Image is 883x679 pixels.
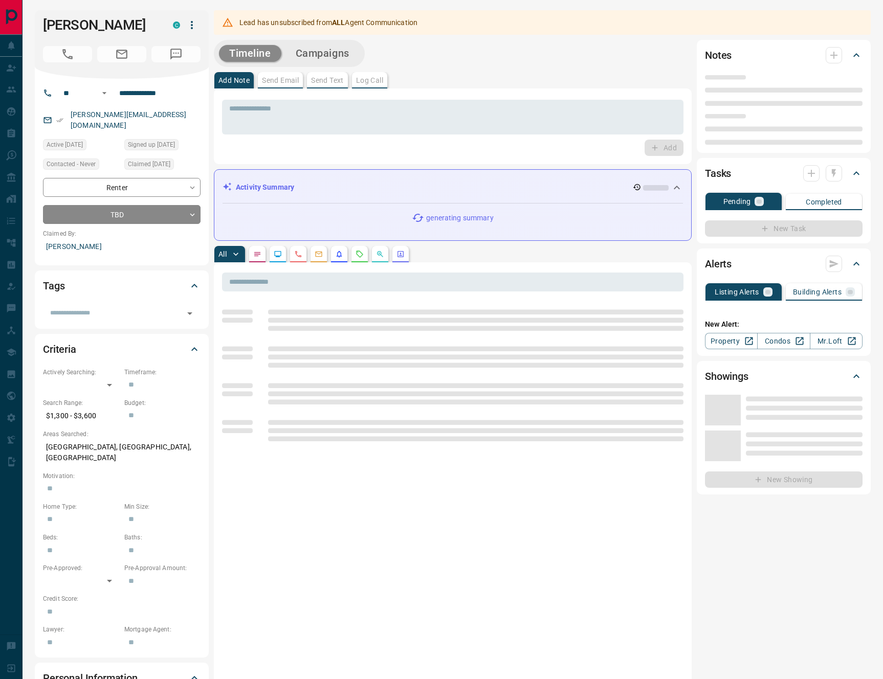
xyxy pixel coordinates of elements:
div: Tasks [705,161,863,186]
div: Thu Mar 04 2021 [124,139,201,153]
p: $1,300 - $3,600 [43,408,119,424]
p: Pending [723,198,751,205]
p: Lawyer: [43,625,119,634]
span: Signed up [DATE] [128,140,175,150]
span: Claimed [DATE] [128,159,170,169]
p: Min Size: [124,502,201,511]
div: Activity Summary [223,178,683,197]
a: Mr.Loft [810,333,863,349]
button: Timeline [219,45,281,62]
p: generating summary [426,213,493,223]
span: Call [43,46,92,62]
svg: Lead Browsing Activity [274,250,282,258]
span: Active [DATE] [47,140,83,150]
p: Beds: [43,533,119,542]
div: Alerts [705,252,863,276]
button: Open [183,306,197,321]
span: Email [97,46,146,62]
span: Message [151,46,201,62]
p: Claimed By: [43,229,201,238]
div: Lead has unsubscribed from Agent Communication [239,13,417,32]
p: Listing Alerts [715,288,759,296]
h2: Notes [705,47,732,63]
h2: Tasks [705,165,731,182]
p: Motivation: [43,471,201,481]
a: Condos [757,333,810,349]
p: Add Note [218,77,250,84]
svg: Email Verified [56,117,63,124]
p: [GEOGRAPHIC_DATA], [GEOGRAPHIC_DATA], [GEOGRAPHIC_DATA] [43,439,201,466]
button: Campaigns [285,45,360,62]
div: Criteria [43,337,201,361]
p: Pre-Approved: [43,563,119,573]
p: New Alert: [705,319,863,330]
div: Renter [43,178,201,197]
p: Search Range: [43,398,119,408]
p: Activity Summary [236,182,294,193]
div: Tue Apr 29 2025 [43,139,119,153]
p: Budget: [124,398,201,408]
p: Mortgage Agent: [124,625,201,634]
p: Building Alerts [793,288,842,296]
p: Pre-Approval Amount: [124,563,201,573]
svg: Calls [294,250,302,258]
p: Actively Searching: [43,368,119,377]
h2: Alerts [705,256,732,272]
p: Areas Searched: [43,429,201,439]
div: TBD [43,205,201,224]
p: Credit Score: [43,594,201,603]
h1: [PERSON_NAME] [43,17,158,33]
svg: Agent Actions [396,250,405,258]
strong: ALL [332,18,345,27]
h2: Criteria [43,341,76,357]
svg: Emails [315,250,323,258]
p: All [218,251,227,258]
svg: Listing Alerts [335,250,343,258]
button: Open [98,87,111,99]
p: Completed [806,198,842,206]
div: Tags [43,274,201,298]
svg: Notes [253,250,261,258]
p: Home Type: [43,502,119,511]
a: [PERSON_NAME][EMAIL_ADDRESS][DOMAIN_NAME] [71,110,186,129]
h2: Tags [43,278,64,294]
svg: Opportunities [376,250,384,258]
a: Property [705,333,758,349]
h2: Showings [705,368,748,384]
div: Notes [705,43,863,67]
div: condos.ca [173,21,180,29]
div: Wed Mar 10 2021 [124,159,201,173]
svg: Requests [356,250,364,258]
p: Baths: [124,533,201,542]
p: Timeframe: [124,368,201,377]
div: Showings [705,364,863,389]
span: Contacted - Never [47,159,96,169]
p: [PERSON_NAME] [43,238,201,255]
